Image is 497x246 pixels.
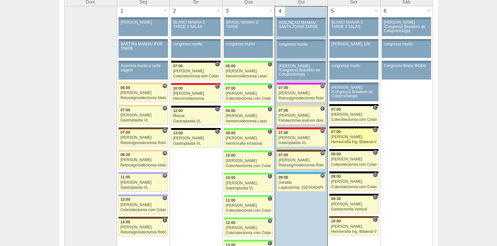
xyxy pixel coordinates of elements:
[226,231,271,235] div: Colecistectomia com Colangiografia VL
[118,84,168,102] a: H 06:00 [PERSON_NAME] Retossigmoidectomia Abdominal VL
[226,176,235,180] span: 10:00
[171,128,220,130] div: Key: Blanc
[120,203,166,207] div: [PERSON_NAME]
[120,208,166,212] div: Colecistectomia com Colangiografia VL
[277,174,326,192] a: H 09:00 Geraldo Laparotomia, [GEOGRAPHIC_DATA], Drenagem, Bridas VL
[331,152,341,156] span: 08:00
[382,61,431,63] div: Key: Aviso
[226,64,235,68] span: 06:00
[332,42,376,46] div: [PERSON_NAME] 12h
[331,130,341,134] span: 07:00
[226,186,271,190] div: Gastroplastia VL
[173,74,219,78] div: Colecistectomia sem Colangiografia VL
[279,131,288,135] span: 07:00
[162,128,167,133] span: Hospital
[171,106,220,108] div: Key: Blanc
[373,6,379,14] div: +
[215,129,220,134] span: Consultório
[173,131,183,135] span: 13:00
[224,106,273,108] div: Key: Brasil
[279,86,288,90] span: 07:00
[268,107,272,112] span: Consultório
[329,39,379,41] div: Key: Aviso
[118,61,168,63] div: Key: Aviso
[224,219,273,237] a: H 12:00 [PERSON_NAME] Colecistectomia com Colangiografia VL
[118,41,168,58] a: BARTIRA MANHÃ/ IFOR TARDE
[226,153,235,158] span: 10:00
[224,195,273,197] div: Key: Brasil
[331,185,377,189] div: Colecistectomia com Colangiografia VL
[279,136,324,140] div: [PERSON_NAME]
[279,91,324,95] div: [PERSON_NAME]
[279,181,324,185] div: Geraldo
[279,108,288,113] span: 07:00
[224,130,273,148] a: C 09:00 [PERSON_NAME] Herniorrafia Incisional
[373,105,378,110] span: Consultório
[226,42,271,46] div: congresso murilo
[279,119,324,123] div: Fistulectomia anal em dois tempos
[329,149,379,151] div: Key: Blanc
[331,219,341,223] span: 16:00
[171,19,220,36] a: BLANC/ MANHÃ E TARDE 2 SALAS
[279,42,324,47] div: congresso murilo
[120,186,166,190] div: Gastroplastia VL
[224,197,273,215] a: C 11:00 [PERSON_NAME] Colecistectomia com Colangiografia VL
[277,63,326,80] a: [PERSON_NAME] /Congresso Brasileiro de Coloproctologia
[120,108,130,112] span: 07:00
[118,174,168,192] a: H 11:00 [PERSON_NAME] Gastroplastia VL
[329,82,379,84] div: Key: Aviso
[320,84,325,89] span: Hospital
[118,17,168,19] div: Key: Aviso
[277,150,326,152] div: Key: Santa Joana
[120,225,166,229] div: [PERSON_NAME]
[120,158,166,162] div: [PERSON_NAME]
[332,20,376,29] div: BLANC/ MANHÃ E TARDE 2 SALAS
[226,226,271,230] div: [PERSON_NAME]
[120,220,130,224] span: 14:00
[118,196,168,214] a: H 13:00 [PERSON_NAME] Colecistectomia com Colangiografia VL
[279,141,324,145] div: Gastroplastia VL
[226,136,271,140] div: [PERSON_NAME]
[118,63,168,80] a: Ausencia murilo a tarde viagem
[331,180,377,184] div: [PERSON_NAME]
[173,142,219,146] div: Gastroplastia VL
[332,86,376,98] div: [PERSON_NAME] /Congresso Brasileiro de Coloproctologia
[120,230,166,234] div: Retossigmoidectomia Robótica
[118,105,168,107] div: Key: Bartira
[171,41,220,58] a: congresso murilo
[331,174,341,179] span: 09:00
[277,107,326,125] a: C 07:00 [PERSON_NAME] Fistulectomia anal em dois tempos
[120,113,166,117] div: [PERSON_NAME]
[329,104,379,106] div: Key: Blanc
[173,136,219,140] div: [PERSON_NAME]
[329,216,379,218] div: Key: Santa Joana
[329,61,379,63] div: Key: Aviso
[373,217,378,222] span: Consultório
[226,209,271,213] div: Colecistectomia com Colangiografia VL
[329,151,379,169] a: C 08:00 [PERSON_NAME] Colecistectomia com Colangiografia VL
[268,129,272,134] span: Consultório
[268,218,272,223] span: Hospital
[331,163,377,167] div: Colecistectomia com Colangiografia VL
[331,118,377,122] div: Colecistectomia com Colangiografia VL
[226,92,271,96] div: [PERSON_NAME]
[171,83,220,85] div: Key: Assunção
[329,106,379,124] a: C 07:00 [PERSON_NAME] Colecistectomia com Colangiografia VL
[224,83,273,85] div: Key: Brasil
[118,219,168,236] a: C 14:00 [PERSON_NAME] Retossigmoidectomia Robótica
[331,107,341,112] span: 07:00
[226,221,235,225] span: 12:00
[277,20,326,36] a: ASSUNÇÃO MANHÃ/ SANTA JOANA TARDE
[329,218,379,236] a: C 16:00 [PERSON_NAME] Herniorrafia Ing. Bilateral VL
[277,41,326,58] a: congresso murilo
[279,64,324,77] div: [PERSON_NAME] /Congresso Brasileiro de Coloproctologia
[173,64,183,68] span: 07:00
[426,6,431,14] div: +
[171,61,220,63] div: Key: Blanc
[226,86,235,91] span: 07:00
[120,91,166,95] div: [PERSON_NAME]
[268,84,272,89] span: Consultório
[121,64,166,72] div: Ausencia murilo a tarde viagem
[226,164,271,168] div: Colecistectomia com Colangiografia VL
[120,118,166,122] div: Gastroplastia VL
